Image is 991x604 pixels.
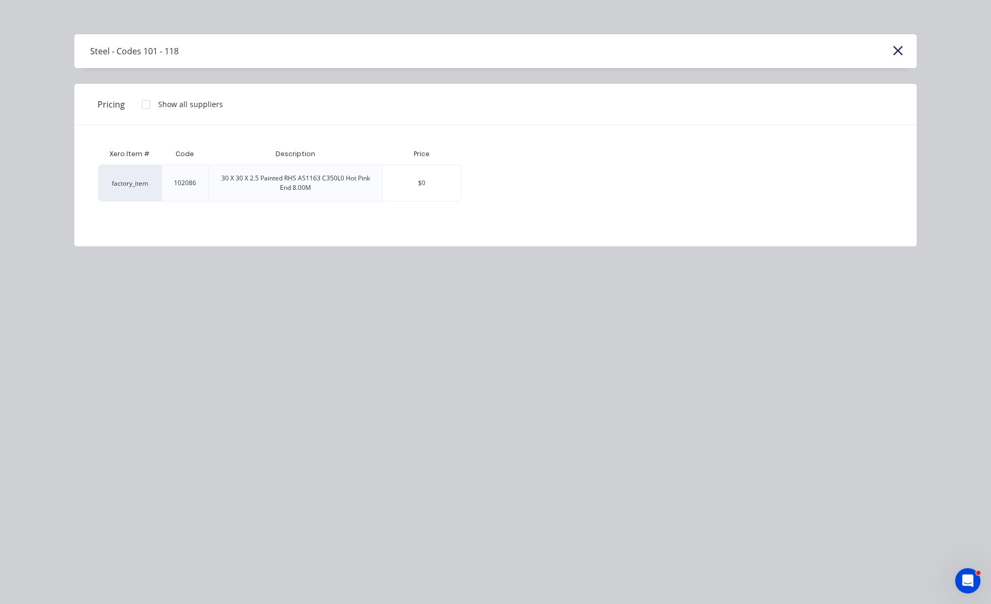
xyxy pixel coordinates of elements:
[98,143,161,165] div: Xero Item #
[217,174,374,193] div: 30 X 30 X 2.5 Painted RHS AS1163 C350L0 Hot Pink End 8.00M
[383,165,461,201] div: $0
[98,165,161,202] div: factory_item
[158,99,223,110] div: Show all suppliers
[267,141,324,167] div: Description
[955,568,980,593] iframe: Intercom live chat
[90,45,179,57] div: Steel - Codes 101 - 118
[98,98,125,111] span: Pricing
[382,143,461,165] div: Price
[167,141,202,167] div: Code
[174,178,196,188] div: 102086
